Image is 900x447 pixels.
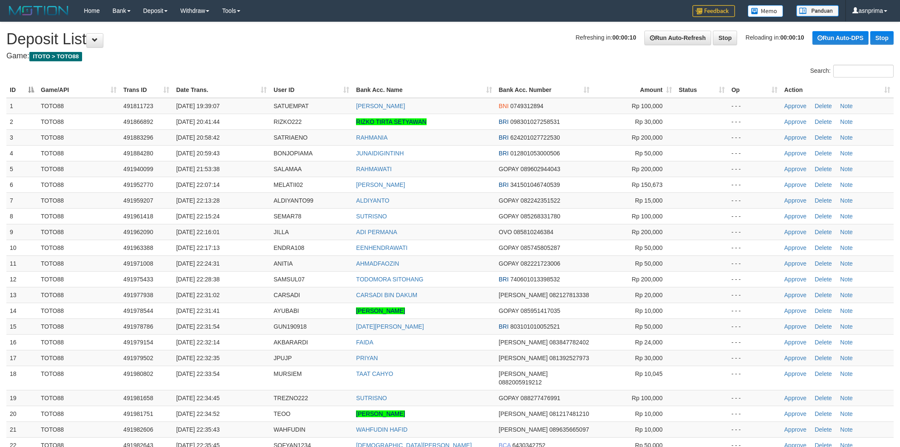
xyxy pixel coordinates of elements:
[37,406,120,421] td: TOTO88
[176,410,219,417] span: [DATE] 22:34:52
[815,134,832,141] a: Delete
[815,339,832,346] a: Delete
[6,114,37,129] td: 2
[37,177,120,192] td: TOTO88
[37,82,120,98] th: Game/API: activate to sort column ascending
[675,82,728,98] th: Status: activate to sort column ascending
[815,276,832,283] a: Delete
[176,244,219,251] span: [DATE] 22:17:13
[510,323,560,330] span: Copy 803101010052521 to clipboard
[632,134,662,141] span: Rp 200,000
[37,287,120,303] td: TOTO88
[521,260,560,267] span: Copy 082221723006 to clipboard
[6,161,37,177] td: 5
[635,244,663,251] span: Rp 50,000
[514,229,553,235] span: Copy 085810246384 to clipboard
[123,244,153,251] span: 491963388
[356,213,387,220] a: SUTRISNO
[784,118,806,125] a: Approve
[6,82,37,98] th: ID: activate to sort column descending
[644,31,711,45] a: Run Auto-Refresh
[784,355,806,361] a: Approve
[37,421,120,437] td: TOTO88
[612,34,636,41] strong: 00:00:10
[6,421,37,437] td: 21
[635,118,663,125] span: Rp 30,000
[273,292,300,298] span: CARSADI
[176,370,219,377] span: [DATE] 22:33:54
[784,395,806,401] a: Approve
[746,34,804,41] span: Reloading in:
[728,421,781,437] td: - - -
[123,276,153,283] span: 491975433
[356,276,423,283] a: TODOMORA SITOHANG
[123,134,153,141] span: 491883296
[728,390,781,406] td: - - -
[176,166,219,172] span: [DATE] 21:53:38
[840,103,853,109] a: Note
[748,5,783,17] img: Button%20Memo.svg
[784,323,806,330] a: Approve
[123,197,153,204] span: 491959207
[815,197,832,204] a: Delete
[273,339,308,346] span: AKBARARDI
[521,244,560,251] span: Copy 085745805287 to clipboard
[840,166,853,172] a: Note
[632,395,662,401] span: Rp 100,000
[510,118,560,125] span: Copy 098301027258531 to clipboard
[356,370,393,377] a: TAAT CAHYO
[273,323,307,330] span: GUN190918
[123,339,153,346] span: 491979154
[728,350,781,366] td: - - -
[815,213,832,220] a: Delete
[123,260,153,267] span: 491971008
[499,229,512,235] span: OVO
[37,255,120,271] td: TOTO88
[784,410,806,417] a: Approve
[499,410,548,417] span: [PERSON_NAME]
[37,350,120,366] td: TOTO88
[6,145,37,161] td: 4
[870,31,894,45] a: Stop
[356,197,389,204] a: ALDIYANTO
[784,229,806,235] a: Approve
[29,52,82,61] span: ITOTO > TOTO88
[635,410,663,417] span: Rp 10,000
[356,410,405,417] a: [PERSON_NAME]
[273,355,292,361] span: JPUJP
[499,339,548,346] span: [PERSON_NAME]
[123,323,153,330] span: 491978786
[713,31,737,45] a: Stop
[499,181,509,188] span: BRI
[635,260,663,267] span: Rp 50,000
[840,197,853,204] a: Note
[635,150,663,157] span: Rp 50,000
[273,410,291,417] span: TEOO
[6,350,37,366] td: 17
[356,229,397,235] a: ADI PERMANA
[521,307,560,314] span: Copy 085951417035 to clipboard
[123,213,153,220] span: 491961418
[784,426,806,433] a: Approve
[728,161,781,177] td: - - -
[6,4,71,17] img: MOTION_logo.png
[632,276,662,283] span: Rp 200,000
[273,229,289,235] span: JILLA
[496,82,593,98] th: Bank Acc. Number: activate to sort column ascending
[499,379,542,386] span: Copy 0882005919212 to clipboard
[499,213,519,220] span: GOPAY
[356,118,426,125] a: RIZKO TIRTA SETYAWAN
[499,166,519,172] span: GOPAY
[176,150,219,157] span: [DATE] 20:59:43
[176,395,219,401] span: [DATE] 22:34:45
[123,181,153,188] span: 491952770
[176,181,219,188] span: [DATE] 22:07:14
[632,229,662,235] span: Rp 200,000
[728,406,781,421] td: - - -
[6,303,37,318] td: 14
[635,323,663,330] span: Rp 50,000
[784,307,806,314] a: Approve
[815,166,832,172] a: Delete
[728,318,781,334] td: - - -
[728,129,781,145] td: - - -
